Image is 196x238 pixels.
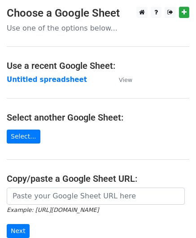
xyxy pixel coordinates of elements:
small: View [119,76,132,83]
input: Next [7,224,30,238]
a: View [110,76,132,84]
input: Paste your Google Sheet URL here [7,188,185,205]
p: Use one of the options below... [7,23,189,33]
h4: Copy/paste a Google Sheet URL: [7,173,189,184]
small: Example: [URL][DOMAIN_NAME] [7,207,99,213]
h4: Use a recent Google Sheet: [7,60,189,71]
h4: Select another Google Sheet: [7,112,189,123]
h3: Choose a Google Sheet [7,7,189,20]
a: Untitled spreadsheet [7,76,87,84]
a: Select... [7,130,40,144]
